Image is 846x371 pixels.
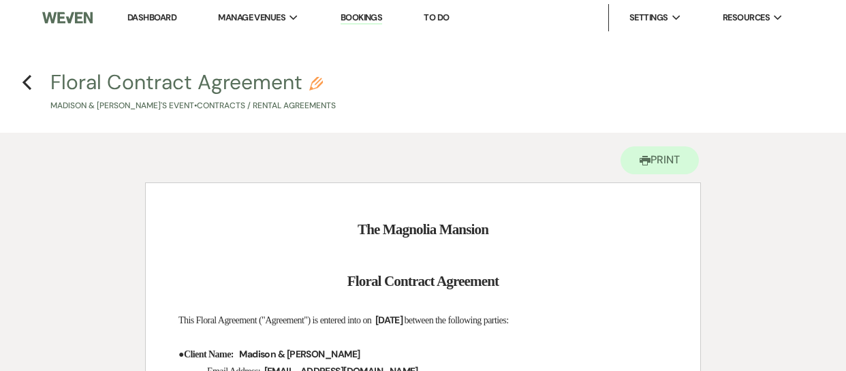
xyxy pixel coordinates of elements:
[218,11,285,25] span: Manage Venues
[178,349,184,359] span: ●
[374,312,405,328] span: [DATE]
[127,12,176,23] a: Dashboard
[178,315,371,325] span: This Floral Agreement ("Agreement") is entered into on
[50,99,336,112] p: Madison & [PERSON_NAME]'s Event • Contracts / Rental Agreements
[347,273,499,289] strong: Floral Contract Agreement
[42,3,93,32] img: Weven Logo
[184,349,234,359] strong: Client Name:
[723,11,770,25] span: Resources
[629,11,668,25] span: Settings
[50,72,336,112] button: Floral Contract AgreementMadison & [PERSON_NAME]'s Event•Contracts / Rental Agreements
[424,12,449,23] a: To Do
[621,146,699,174] button: Print
[404,315,508,325] span: between the following parties:
[238,346,361,362] span: Madison & [PERSON_NAME]
[341,12,383,25] a: Bookings
[358,221,488,238] strong: The Magnolia Mansion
